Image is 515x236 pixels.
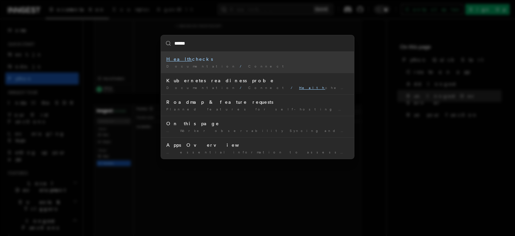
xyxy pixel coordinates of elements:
span: Documentation [166,64,237,68]
div: checks [166,56,349,62]
div: Apps Overview [166,142,349,148]
mark: Health [166,56,192,62]
span: / [291,86,296,90]
div: … Worker observability Syncing and Rollbacks checks Kubernetes readiness probe … [166,128,349,133]
div: … essential information to assess the y sync status of your … [166,150,349,155]
span: checks [299,86,355,90]
span: / [240,86,245,90]
span: Connect [248,64,288,68]
span: / [240,64,245,68]
div: Roadmap & feature requests [166,99,349,105]
mark: Health [299,86,325,90]
span: Connect [248,86,288,90]
div: On this page [166,120,349,127]
div: Planned features for self-hosting include: Improved checks. Backlog … [166,107,349,112]
div: Kubernetes readiness probe [166,77,349,84]
span: Documentation [166,86,237,90]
